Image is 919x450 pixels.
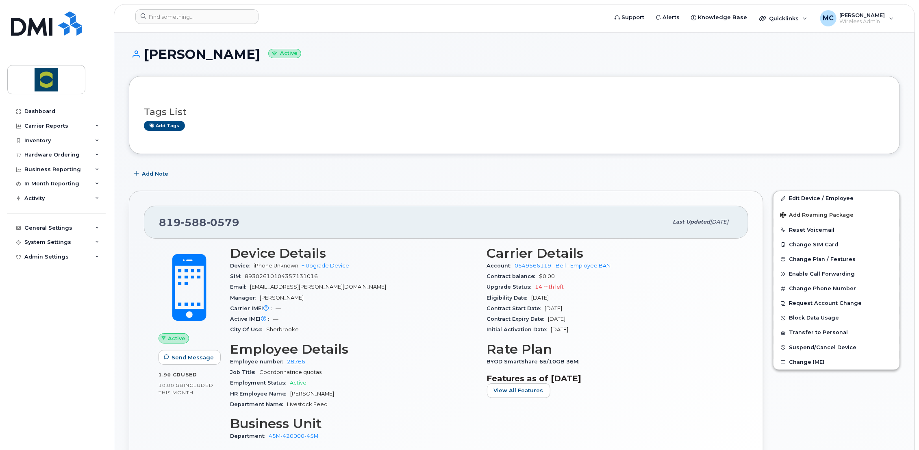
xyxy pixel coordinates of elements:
button: Add Roaming Package [773,206,899,223]
h3: Features as of [DATE] [487,374,734,383]
span: [DATE] [532,295,549,301]
span: $0.00 [539,273,555,279]
span: — [273,316,278,322]
span: Carrier IMEI [230,305,276,311]
button: Suspend/Cancel Device [773,340,899,355]
span: Last updated [673,219,710,225]
span: Suspend/Cancel Device [789,344,856,350]
button: Enable Call Forwarding [773,267,899,281]
span: Active IMEI [230,316,273,322]
button: Reset Voicemail [773,223,899,237]
span: — [276,305,281,311]
button: Change Phone Number [773,281,899,296]
span: Send Message [172,354,214,361]
span: 819 [159,216,239,228]
a: 28766 [287,359,305,365]
h3: Device Details [230,246,477,261]
a: Edit Device / Employee [773,191,899,206]
span: Upgrade Status [487,284,535,290]
span: City Of Use [230,326,266,333]
span: Department Name [230,401,287,407]
span: Job Title [230,369,259,375]
span: [EMAIL_ADDRESS][PERSON_NAME][DOMAIN_NAME] [250,284,386,290]
button: Request Account Change [773,296,899,311]
h3: Employee Details [230,342,477,357]
span: Active [168,335,185,342]
button: Change SIM Card [773,237,899,252]
span: Add Roaming Package [780,212,854,220]
span: used [181,372,197,378]
span: 89302610104357131016 [245,273,318,279]
span: 588 [181,216,206,228]
button: View All Features [487,383,550,398]
span: Employee number [230,359,287,365]
h3: Carrier Details [487,246,734,261]
span: 14 mth left [535,284,564,290]
h3: Business Unit [230,416,477,431]
span: Department [230,433,269,439]
span: BYOD SmartShare 65/10GB 36M [487,359,583,365]
button: Block Data Usage [773,311,899,325]
a: 0549566119 - Bell - Employee BAN [515,263,611,269]
span: [DATE] [710,219,728,225]
span: Account [487,263,515,269]
button: Change IMEI [773,355,899,370]
span: iPhone Unknown [254,263,298,269]
span: Manager [230,295,260,301]
span: [PERSON_NAME] [260,295,304,301]
span: SIM [230,273,245,279]
span: Sherbrooke [266,326,299,333]
span: HR Employee Name [230,391,290,397]
span: Active [290,380,306,386]
span: Employment Status [230,380,290,386]
a: + Upgrade Device [302,263,349,269]
span: 10.00 GB [159,383,184,388]
span: included this month [159,382,213,396]
span: [DATE] [545,305,563,311]
span: Eligibility Date [487,295,532,301]
span: Coordonnatrice quotas [259,369,322,375]
span: Email [230,284,250,290]
span: Enable Call Forwarding [789,271,855,277]
span: Contract balance [487,273,539,279]
span: Device [230,263,254,269]
button: Transfer to Personal [773,325,899,340]
a: 45M-420000-45M [269,433,318,439]
button: Add Note [129,166,175,181]
span: Contract Expiry Date [487,316,548,322]
button: Send Message [159,350,221,365]
button: Change Plan / Features [773,252,899,267]
span: 0579 [206,216,239,228]
span: [DATE] [548,316,566,322]
a: Add tags [144,121,185,131]
span: 1.90 GB [159,372,181,378]
span: Livestock Feed [287,401,328,407]
h3: Rate Plan [487,342,734,357]
h1: [PERSON_NAME] [129,47,900,61]
span: Change Plan / Features [789,256,856,262]
small: Active [268,49,301,58]
h3: Tags List [144,107,885,117]
span: Contract Start Date [487,305,545,311]
span: [DATE] [551,326,569,333]
span: Initial Activation Date [487,326,551,333]
span: View All Features [494,387,543,394]
span: [PERSON_NAME] [290,391,334,397]
span: Add Note [142,170,168,178]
